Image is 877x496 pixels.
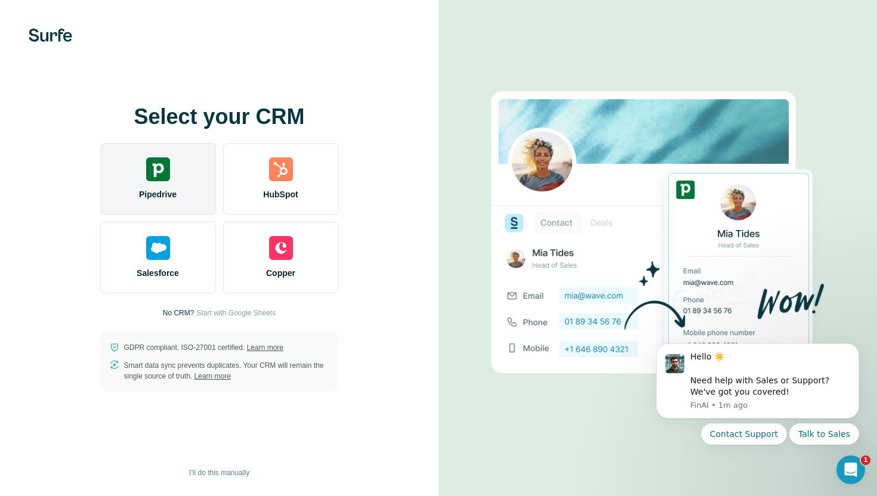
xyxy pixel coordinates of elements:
[491,71,825,425] img: PIPEDRIVE image
[163,308,194,318] p: No CRM?
[189,467,249,478] span: I’ll do this manually
[124,360,329,382] p: Smart data sync prevents duplicates. Your CRM will remain the single source of truth.
[100,105,339,129] h1: Select your CRM
[29,29,72,42] img: Surfe's logo
[861,455,870,465] span: 1
[194,372,231,380] a: Learn more
[196,308,276,318] button: Start with Google Sheets
[139,188,177,200] span: Pipedrive
[266,267,295,279] span: Copper
[146,236,170,260] img: salesforce's logo
[263,188,298,200] span: HubSpot
[181,464,258,482] button: I’ll do this manually
[137,267,179,279] span: Salesforce
[247,343,283,352] a: Learn more
[836,455,865,484] iframe: Intercom live chat
[269,236,293,260] img: copper's logo
[638,328,877,490] iframe: Intercom notifications message
[146,157,170,181] img: pipedrive's logo
[124,342,283,353] p: GDPR compliant. ISO-27001 certified.
[269,157,293,181] img: hubspot's logo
